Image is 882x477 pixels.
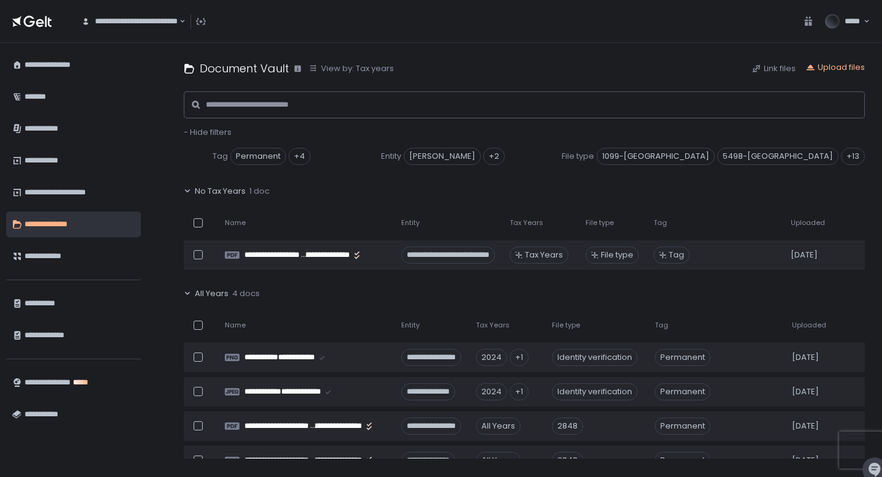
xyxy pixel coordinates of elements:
span: Permanent [655,383,710,400]
div: Identity verification [552,383,638,400]
span: [DATE] [792,455,819,466]
div: +1 [510,349,529,366]
span: 5498-[GEOGRAPHIC_DATA] [717,148,839,165]
span: File type [586,218,614,227]
span: [PERSON_NAME] [404,148,481,165]
span: Tag [213,151,228,162]
div: 2848 [552,452,583,469]
span: - Hide filters [184,126,232,138]
button: Upload files [805,62,865,73]
span: Entity [381,151,401,162]
button: Link files [752,63,796,74]
span: Entity [401,321,420,330]
span: Tax Years [476,321,510,330]
span: File type [552,321,580,330]
span: Name [225,218,246,227]
div: +4 [288,148,311,165]
span: [DATE] [792,352,819,363]
span: [DATE] [791,250,818,261]
span: Tag [669,250,684,261]
span: 1099-[GEOGRAPHIC_DATA] [597,148,715,165]
button: View by: Tax years [309,63,394,74]
span: Tag [655,321,668,330]
span: 4 docs [232,288,260,299]
span: Permanent [655,452,710,469]
span: Tax Years [510,218,543,227]
span: Entity [401,218,420,227]
span: File type [601,250,633,261]
div: 2848 [552,418,583,435]
div: +2 [483,148,505,165]
div: +13 [841,148,865,165]
div: +1 [510,383,529,400]
div: Identity verification [552,349,638,366]
span: Tag [654,218,667,227]
span: All Years [195,288,228,299]
button: - Hide filters [184,127,232,138]
span: Uploaded [792,321,826,330]
span: Name [225,321,246,330]
span: Permanent [230,148,286,165]
div: All Years [476,452,521,469]
span: [DATE] [792,421,819,432]
span: Tax Years [525,250,563,261]
span: [DATE] [792,386,819,397]
span: File type [562,151,594,162]
span: Permanent [655,349,710,366]
div: All Years [476,418,521,435]
span: No Tax Years [195,186,246,197]
div: Search for option [73,9,186,34]
h1: Document Vault [200,60,289,77]
div: 2024 [476,349,507,366]
span: Permanent [655,418,710,435]
span: 1 doc [249,186,269,197]
span: Uploaded [791,218,825,227]
div: 2024 [476,383,507,400]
